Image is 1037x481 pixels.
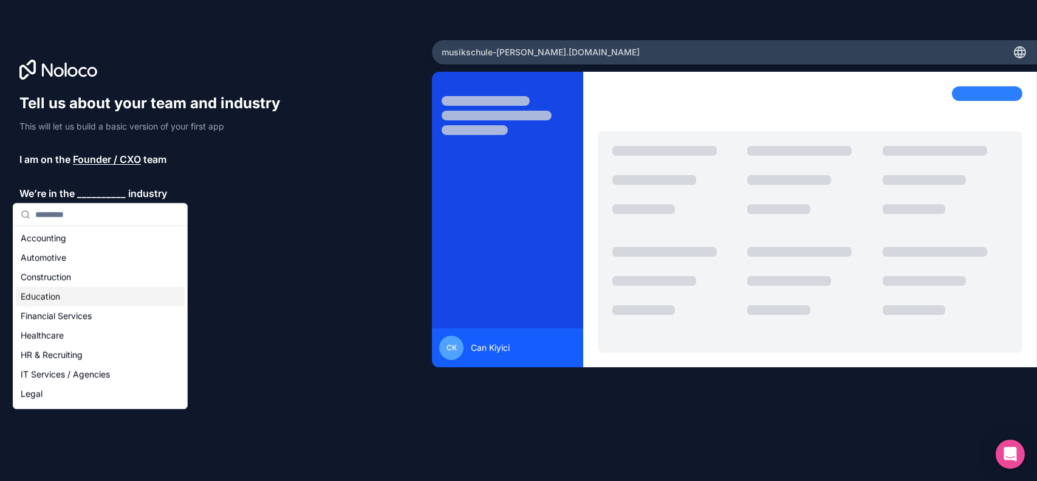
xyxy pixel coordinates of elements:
div: Accounting [16,229,185,248]
div: Education [16,287,185,306]
div: HR & Recruiting [16,345,185,365]
span: musikschule-[PERSON_NAME] .[DOMAIN_NAME] [442,46,640,58]
h1: Tell us about your team and industry [19,94,292,113]
div: Automotive [16,248,185,268]
span: team [143,152,166,167]
div: Manufacturing [16,404,185,423]
span: CK [447,343,457,353]
span: I am on the [19,152,70,167]
div: Suggestions [13,226,187,409]
div: Healthcare [16,326,185,345]
span: We’re in the [19,186,75,201]
div: IT Services / Agencies [16,365,185,384]
span: Can Kiyici [471,342,510,354]
div: Open Intercom Messenger [996,440,1025,469]
div: Construction [16,268,185,287]
span: industry [128,186,167,201]
span: Founder / CXO [73,152,141,167]
span: __________ [77,186,126,201]
p: This will let us build a basic version of your first app [19,120,292,133]
div: Financial Services [16,306,185,326]
div: Legal [16,384,185,404]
